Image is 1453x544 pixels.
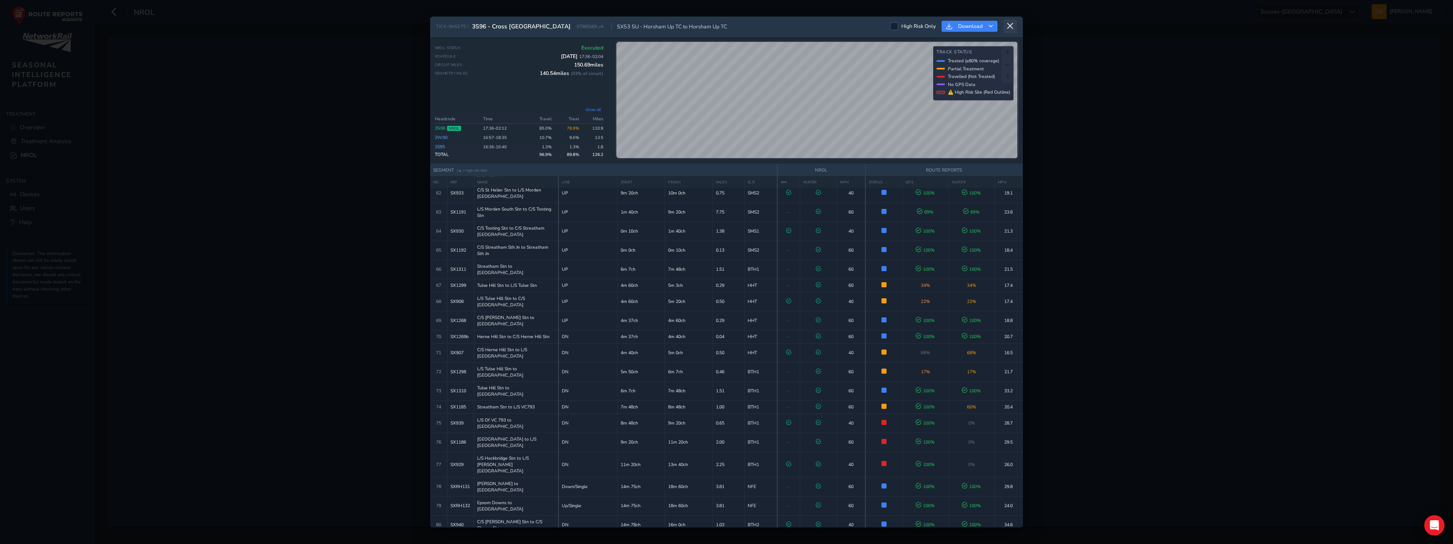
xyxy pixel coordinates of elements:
td: SX1311 [447,260,474,279]
span: 0% [968,420,975,426]
td: 0.50 [713,292,745,311]
td: 23.6 [994,203,1022,222]
td: 1m 40ch [617,203,665,222]
td: DN [558,362,617,381]
span: 100 % [916,420,935,426]
span: — [786,282,791,289]
td: 7m 48ch [617,400,665,414]
td: DN [558,433,617,452]
td: HHT [744,311,777,330]
td: 40 [837,292,865,311]
td: DN [558,452,617,477]
td: 40 [837,414,865,433]
span: C/S Streatham Sth Jn to Streatham Sth Jn [477,244,555,257]
span: 17:36 - 02:04 [579,53,603,60]
span: 100 % [962,228,981,234]
span: 34 % [921,282,930,289]
td: 13m 40ch [665,452,713,477]
td: 14m 75ch [617,496,665,515]
span: 34 % [967,282,976,289]
span: Streatham Stn to L/S VC793 [477,404,535,410]
td: HHT [744,343,777,362]
td: 1.51 [713,381,745,400]
th: Time [481,114,526,124]
td: 21.7 [994,362,1022,381]
td: 7m 48ch [665,260,713,279]
td: 8m 48ch [617,414,665,433]
td: SX1310 [447,381,474,400]
td: 4m 60ch [617,279,665,292]
td: 1m 40ch [665,222,713,241]
span: 100 % [962,266,981,272]
td: 17.4 [994,279,1022,292]
span: — [786,483,791,490]
td: 5m 3ch [665,279,713,292]
td: UP [558,279,617,292]
th: ELR [744,176,777,188]
td: 6m 7ch [617,381,665,400]
td: 0.13 [713,241,745,260]
span: 100 % [916,266,935,272]
td: BTH1 [744,381,777,400]
span: 89 % [963,209,980,215]
td: 60 [837,203,865,222]
td: 1.38 [713,222,745,241]
td: 4m 37ch [617,330,665,343]
td: 0.75 [713,183,745,203]
td: 8m 48ch [665,400,713,414]
td: SMS2 [744,183,777,203]
td: 29.5 [994,433,1022,452]
button: Show all [583,106,603,113]
span: 60 % [967,404,976,410]
td: 21.5 [994,260,1022,279]
td: 40 [837,183,865,203]
span: Partial Treatment [948,66,984,72]
span: 64 [436,228,441,234]
td: 1.00 [713,400,745,414]
td: UP [558,311,617,330]
td: DN [558,400,617,414]
th: STATUS [865,176,903,188]
td: SX1298 [447,362,474,381]
td: UP [558,241,617,260]
th: AM [777,176,800,188]
span: 79 [436,502,441,509]
td: SMS1 [744,222,777,241]
td: BTH1 [744,362,777,381]
span: [PERSON_NAME] to [GEOGRAPHIC_DATA] [477,480,555,493]
th: WATER [800,176,837,188]
span: — [786,388,791,394]
td: 5m 50ch [617,362,665,381]
th: START [617,176,665,188]
span: 100 % [916,333,935,340]
span: — [786,439,791,445]
span: ( 93 % of circuit) [571,70,603,77]
td: 6m 7ch [617,260,665,279]
td: SX939 [447,414,474,433]
span: 17 % [921,369,930,375]
span: L/S Of VC 793 to [GEOGRAPHIC_DATA] [477,417,555,430]
td: 18m 60ch [665,496,713,515]
td: 4m 40ch [665,330,713,343]
td: UP [558,203,617,222]
td: 60 [837,496,865,515]
span: — [786,333,791,340]
th: MILES [713,176,745,188]
td: 11m 20ch [665,433,713,452]
td: UP [558,183,617,203]
td: SX1192 [447,241,474,260]
td: 5m 0ch [665,343,713,362]
span: — [786,502,791,509]
td: 7.75 [713,203,745,222]
td: 60 [837,330,865,343]
span: 67 [436,282,441,289]
span: 100 % [916,317,935,324]
td: 60 [837,433,865,452]
td: 3.81 [713,477,745,496]
td: 10.7 % [526,133,554,142]
td: 40 [837,222,865,241]
td: UP [558,260,617,279]
span: 140.54 miles [540,70,603,77]
span: — [786,404,791,410]
span: — [786,209,791,215]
